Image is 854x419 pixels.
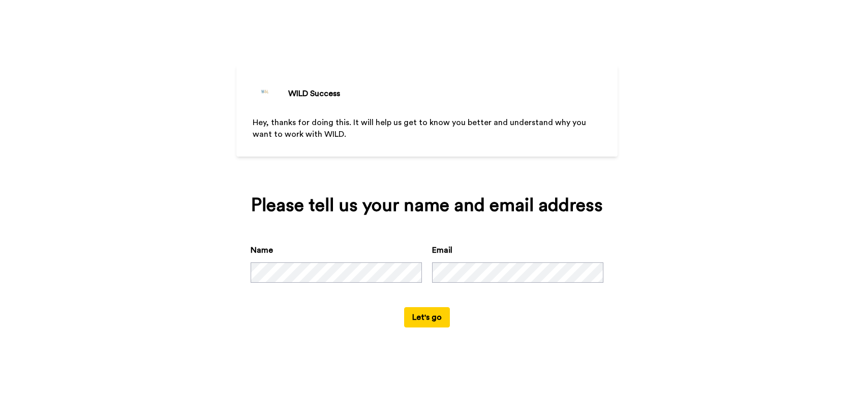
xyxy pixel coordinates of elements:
[253,118,588,138] span: Hey, thanks for doing this. It will help us get to know you better and understand why you want to...
[432,244,452,256] label: Email
[404,307,450,327] button: Let's go
[251,195,603,216] div: Please tell us your name and email address
[288,87,340,100] div: WILD Success
[251,244,273,256] label: Name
